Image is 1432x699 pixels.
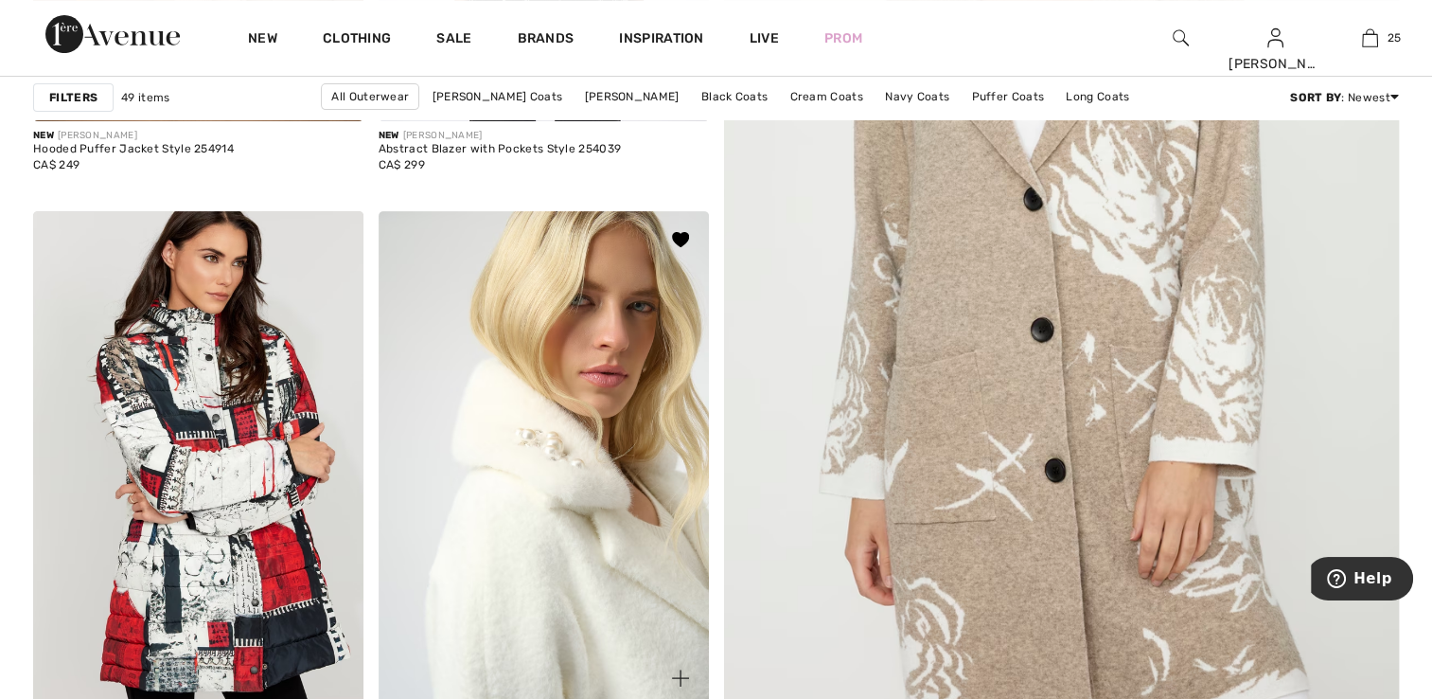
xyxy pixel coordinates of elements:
[379,129,621,143] div: [PERSON_NAME]
[33,143,234,156] div: Hooded Puffer Jacket Style 254914
[1173,27,1189,49] img: search the website
[875,84,959,109] a: Navy Coats
[248,30,277,50] a: New
[1267,28,1283,46] a: Sign In
[750,28,779,48] a: Live
[49,89,97,106] strong: Filters
[1229,54,1321,74] div: [PERSON_NAME]
[619,30,703,50] span: Inspiration
[692,84,777,109] a: Black Coats
[780,84,872,109] a: Cream Coats
[1290,91,1341,104] strong: Sort By
[1311,557,1413,604] iframe: Opens a widget where you can find more information
[1290,89,1399,106] div: : Newest
[379,158,425,171] span: CA$ 299
[1267,27,1283,49] img: My Info
[423,84,573,109] a: [PERSON_NAME] Coats
[518,30,575,50] a: Brands
[575,84,689,109] a: [PERSON_NAME]
[672,670,689,687] img: plus_v2.svg
[33,158,80,171] span: CA$ 249
[1388,29,1402,46] span: 25
[379,143,621,156] div: Abstract Blazer with Pockets Style 254039
[321,83,419,110] a: All Outerwear
[379,130,399,141] span: New
[436,30,471,50] a: Sale
[1056,84,1139,109] a: Long Coats
[33,130,54,141] span: New
[1362,27,1378,49] img: My Bag
[824,28,862,48] a: Prom
[33,129,234,143] div: [PERSON_NAME]
[672,232,689,247] img: heart_black.svg
[323,30,391,50] a: Clothing
[962,84,1053,109] a: Puffer Coats
[45,15,180,53] img: 1ère Avenue
[121,89,169,106] span: 49 items
[1323,27,1416,49] a: 25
